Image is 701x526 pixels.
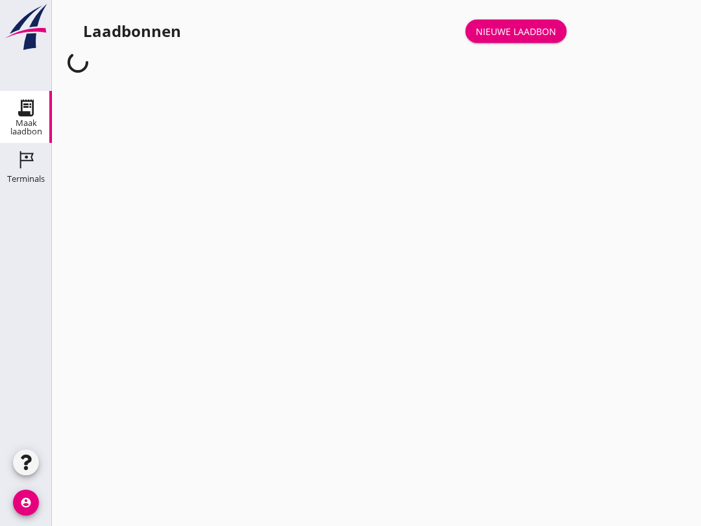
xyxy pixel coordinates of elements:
[476,25,556,38] div: Nieuwe laadbon
[3,3,49,51] img: logo-small.a267ee39.svg
[83,21,181,42] div: Laadbonnen
[465,19,567,43] a: Nieuwe laadbon
[7,175,45,183] div: Terminals
[13,490,39,516] i: account_circle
